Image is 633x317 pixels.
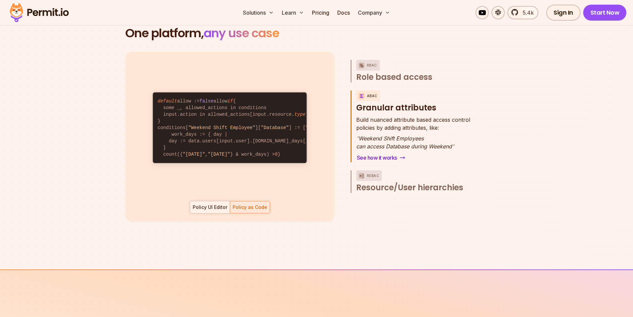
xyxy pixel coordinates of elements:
span: Build nuanced attribute based access control [356,116,470,124]
div: Policy UI Editor [193,204,227,211]
p: policies by adding attributes, like: [356,116,470,132]
a: See how it works [356,153,406,162]
button: Learn [279,6,307,19]
button: Solutions [240,6,276,19]
img: Permit logo [7,1,72,24]
span: 0 [275,152,278,157]
span: " [452,143,454,150]
span: "[DATE]" [183,152,205,157]
span: "[DATE]" [208,152,230,157]
span: Resource/User hierarchies [356,182,463,193]
span: if [228,98,233,104]
span: Role based access [356,72,432,82]
p: Weekend Shift Employees can access Database during Weekend [356,134,470,150]
button: Company [355,6,393,19]
a: Docs [335,6,353,19]
button: ReBACResource/User hierarchies [356,170,480,193]
code: allow := allow { some _, allowed_actions in conditions input.action in allowed_actions[input.reso... [153,92,307,163]
span: any use case [204,25,279,42]
a: Start Now [583,5,627,21]
span: "Read" [306,125,322,130]
span: 5.4k [519,9,534,17]
p: RBAC [367,60,377,71]
a: Sign In [546,5,580,21]
h2: One platform, [125,27,508,40]
span: default [158,98,177,104]
div: ABACGranular attributes [356,116,480,162]
span: false [200,98,214,104]
span: "Weekend Shift Employee" [188,125,256,130]
span: " [356,135,359,142]
a: 5.4k [507,6,538,19]
button: Policy UI Editor [190,201,230,214]
p: ReBAC [367,170,379,181]
span: type [294,112,306,117]
a: Pricing [309,6,332,19]
span: "Database" [261,125,289,130]
button: RBACRole based access [356,60,480,82]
